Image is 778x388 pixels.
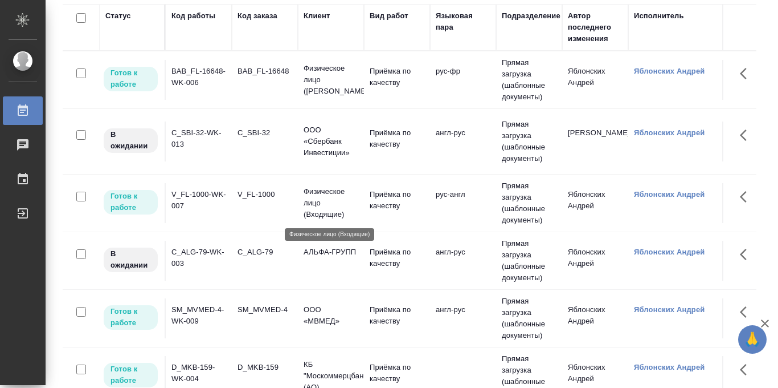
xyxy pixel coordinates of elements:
td: англ-рус [430,122,496,161]
td: Яблонских Андрей [562,60,628,100]
div: Языковая пара [436,10,490,33]
td: SM_MVMED-4-WK-009 [166,298,232,338]
p: Физическое лицо (Входящие) [304,186,358,220]
p: Приёмка по качеству [370,127,424,150]
p: Готов к работе [110,191,151,213]
p: Физическое лицо ([PERSON_NAME]) [304,63,358,97]
div: Исполнитель [634,10,684,22]
td: Прямая загрузка (шаблонные документы) [496,290,562,347]
p: Приёмка по качеству [370,246,424,269]
p: Приёмка по качеству [370,304,424,327]
td: англ-рус [430,298,496,338]
td: рус-фр [430,60,496,100]
td: V_FL-1000-WK-007 [166,183,232,223]
button: Здесь прячутся важные кнопки [733,183,760,211]
td: Яблонских Андрей [562,183,628,223]
td: рус-англ [430,183,496,223]
p: Готов к работе [110,306,151,329]
div: Подразделение [502,10,560,22]
p: В ожидании [110,248,151,271]
a: Яблонских Андрей [634,128,705,137]
td: Яблонских Андрей [562,298,628,338]
div: Код заказа [238,10,277,22]
div: C_SBI-32 [238,127,292,139]
button: Здесь прячутся важные кнопки [733,241,760,268]
a: Яблонских Андрей [634,190,705,199]
p: Приёмка по качеству [370,362,424,385]
p: Приёмка по качеству [370,189,424,212]
div: Исполнитель назначен, приступать к работе пока рано [103,246,159,273]
span: 🙏 [743,328,762,351]
div: V_FL-1000 [238,189,292,200]
td: Прямая загрузка (шаблонные документы) [496,175,562,232]
button: Здесь прячутся важные кнопки [733,60,760,87]
div: Статус [105,10,131,22]
td: [PERSON_NAME] [562,122,628,161]
td: англ-рус [430,241,496,281]
p: АЛЬФА-ГРУПП [304,246,358,258]
div: BAB_FL-16648 [238,66,292,77]
a: Яблонских Андрей [634,248,705,256]
p: Готов к работе [110,67,151,90]
td: Яблонских Андрей [562,241,628,281]
div: Исполнитель назначен, приступать к работе пока рано [103,127,159,154]
p: Приёмка по качеству [370,66,424,88]
div: C_ALG-79 [238,246,292,258]
td: Прямая загрузка (шаблонные документы) [496,51,562,108]
td: C_ALG-79-WK-003 [166,241,232,281]
div: D_MKB-159 [238,362,292,373]
div: Клиент [304,10,330,22]
td: BAB_FL-16648-WK-006 [166,60,232,100]
div: Исполнитель может приступить к работе [103,304,159,331]
div: Код работы [171,10,215,22]
div: Исполнитель может приступить к работе [103,66,159,92]
a: Яблонских Андрей [634,67,705,75]
a: Яблонских Андрей [634,363,705,371]
td: Прямая загрузка (шаблонные документы) [496,232,562,289]
p: ООО «МВМЕД» [304,304,358,327]
button: Здесь прячутся важные кнопки [733,298,760,326]
p: Готов к работе [110,363,151,386]
div: SM_MVMED-4 [238,304,292,316]
div: Автор последнего изменения [568,10,623,45]
button: Здесь прячутся важные кнопки [733,122,760,149]
div: Вид работ [370,10,408,22]
p: В ожидании [110,129,151,152]
button: 🙏 [738,325,767,354]
div: Исполнитель может приступить к работе [103,189,159,216]
td: C_SBI-32-WK-013 [166,122,232,161]
td: Прямая загрузка (шаблонные документы) [496,113,562,170]
p: ООО «Сбербанк Инвестиции» [304,124,358,159]
button: Здесь прячутся важные кнопки [733,356,760,383]
a: Яблонских Андрей [634,305,705,314]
